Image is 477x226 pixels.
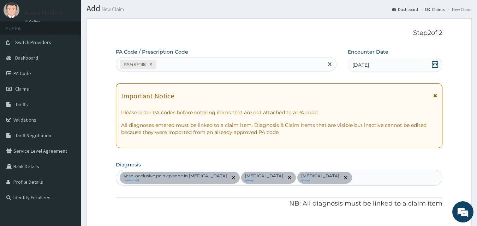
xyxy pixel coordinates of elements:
[116,48,188,55] label: PA Code / Prescription Code
[121,109,437,116] p: Please enter PA codes before entering items that are not attached to a PA code
[286,175,293,181] span: remove selection option
[15,132,51,139] span: Tariff Negotiation
[13,35,29,53] img: d_794563401_company_1708531726252_794563401
[301,173,339,179] p: [MEDICAL_DATA]
[445,6,472,12] li: New Claim
[15,39,51,45] span: Switch Providers
[116,29,443,37] p: Step 2 of 2
[116,161,141,168] label: Diagnosis
[230,175,237,181] span: remove selection option
[245,179,283,182] small: query
[121,92,174,100] h1: Important Notice
[25,19,42,24] a: Online
[4,151,135,176] textarea: Type your message and hit 'Enter'
[25,10,62,16] p: Araba Medical
[100,7,124,12] small: New Claim
[87,4,472,13] h1: Add
[15,86,29,92] span: Claims
[301,179,339,182] small: query
[121,60,147,68] div: PA/4EF198
[4,2,19,18] img: User Image
[124,173,227,179] p: Vaso-occlusive pain episode in [MEDICAL_DATA]
[392,6,418,12] a: Dashboard
[352,61,369,68] span: [DATE]
[116,199,443,208] p: NB: All diagnosis must be linked to a claim item
[121,122,437,136] p: All diagnoses entered must be linked to a claim item. Diagnosis & Claim Items that are visible bu...
[15,101,28,108] span: Tariffs
[15,55,38,61] span: Dashboard
[124,179,227,182] small: confirmed
[348,48,388,55] label: Encounter Date
[342,175,349,181] span: remove selection option
[116,4,133,20] div: Minimize live chat window
[425,6,445,12] a: Claims
[245,173,283,179] p: [MEDICAL_DATA]
[37,39,119,49] div: Chat with us now
[41,68,97,139] span: We're online!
